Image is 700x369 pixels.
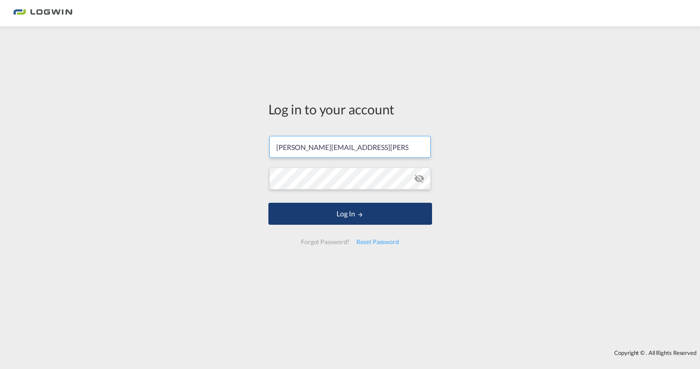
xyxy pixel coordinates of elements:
button: LOGIN [268,203,432,225]
img: bc73a0e0d8c111efacd525e4c8ad7d32.png [13,4,73,23]
div: Log in to your account [268,100,432,118]
md-icon: icon-eye-off [414,173,425,184]
div: Forgot Password? [297,234,353,250]
input: Enter email/phone number [269,136,431,158]
div: Reset Password [353,234,403,250]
